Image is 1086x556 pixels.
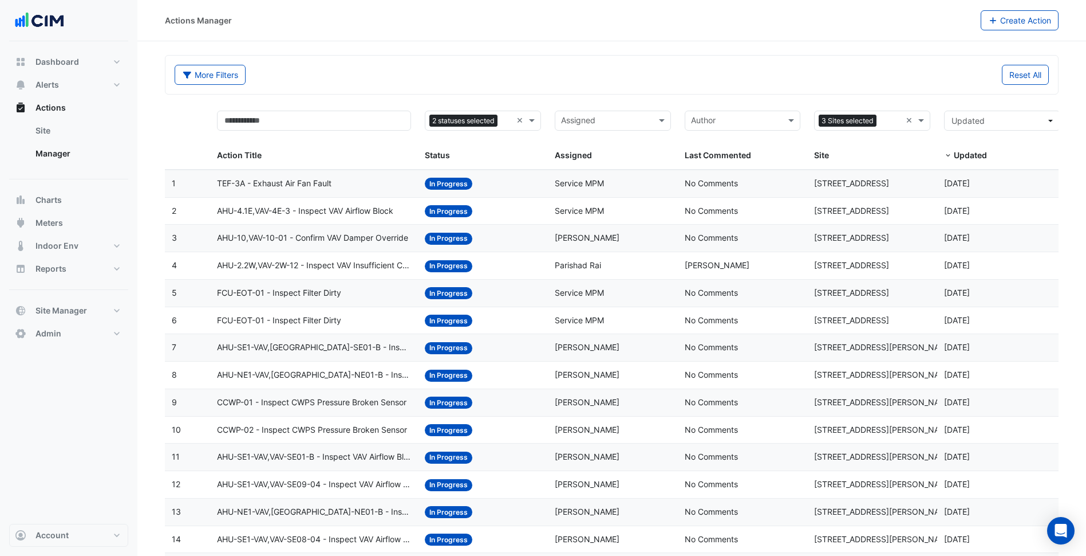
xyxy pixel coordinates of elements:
span: Admin [35,328,61,339]
span: CCWP-01 - Inspect CWPS Pressure Broken Sensor [217,396,406,409]
span: No Comments [685,288,738,297]
span: Service MPM [555,315,604,325]
span: Reports [35,263,66,275]
span: 1 [172,178,176,188]
span: AHU-SE1-VAV,VAV-SE08-04 - Inspect VAV Airflow Block [217,533,411,546]
div: Actions Manager [165,14,232,26]
span: In Progress [425,233,472,245]
span: In Progress [425,370,472,382]
span: 2025-08-07T10:00:30.556 [944,534,970,544]
a: Site [26,119,128,142]
button: Admin [9,322,128,345]
span: 2025-08-07T10:00:51.912 [944,479,970,489]
app-icon: Site Manager [15,305,26,316]
span: 10 [172,425,181,434]
span: [STREET_ADDRESS][PERSON_NAME] [814,507,954,516]
span: Indoor Env [35,240,78,252]
span: 14 [172,534,181,544]
span: 11 [172,452,180,461]
span: In Progress [425,506,472,518]
span: [PERSON_NAME] [555,342,619,352]
span: AHU-SE1-VAV,VAV-SE09-04 - Inspect VAV Airflow Block [217,478,411,491]
span: No Comments [685,233,738,242]
span: 13 [172,507,181,516]
a: Manager [26,142,128,165]
span: 2 statuses selected [429,115,497,127]
button: Alerts [9,73,128,96]
span: [PERSON_NAME] [685,260,749,270]
app-icon: Actions [15,102,26,113]
app-icon: Reports [15,263,26,275]
span: 3 [172,233,177,242]
span: No Comments [685,342,738,352]
span: Service MPM [555,288,604,297]
span: [PERSON_NAME] [555,507,619,516]
span: Alerts [35,79,59,91]
span: 2 [172,206,176,216]
span: No Comments [685,507,738,516]
span: 9 [172,397,177,407]
span: 7 [172,342,176,352]
span: 2025-08-25T10:14:49.787 [944,342,970,352]
span: 6 [172,315,177,325]
button: Meters [9,212,128,234]
span: Service MPM [555,206,604,216]
span: [STREET_ADDRESS] [814,288,889,297]
span: AHU-4.1E,VAV-4E-3 - Inspect VAV Airflow Block [217,205,393,218]
span: Status [425,150,450,160]
app-icon: Admin [15,328,26,339]
button: Reset All [1002,65,1049,85]
span: FCU-EOT-01 - Inspect Filter Dirty [217,314,341,327]
span: In Progress [425,424,472,436]
app-icon: Indoor Env [15,240,26,252]
span: [STREET_ADDRESS] [814,260,889,270]
button: Account [9,524,128,547]
span: Parishad Rai [555,260,601,270]
span: 2025-08-25T10:17:06.671 [944,233,970,242]
span: AHU-NE1-VAV,[GEOGRAPHIC_DATA]-NE01-B - Inspect Zone Temp Broken Sensor [217,369,411,382]
span: [STREET_ADDRESS][PERSON_NAME] [814,479,954,489]
button: Actions [9,96,128,119]
span: 2025-08-07T10:01:02.727 [944,452,970,461]
span: [PERSON_NAME] [555,233,619,242]
span: Updated [954,150,987,160]
span: In Progress [425,287,472,299]
span: No Comments [685,178,738,188]
app-icon: Charts [15,194,26,206]
span: Assigned [555,150,592,160]
span: In Progress [425,205,472,217]
span: No Comments [685,397,738,407]
span: [STREET_ADDRESS][PERSON_NAME] [814,425,954,434]
div: Open Intercom Messenger [1047,517,1075,545]
span: AHU-SE1-VAV,[GEOGRAPHIC_DATA]-SE01-B - Inspect Zone Temp Broken Sensor [217,341,411,354]
span: No Comments [685,452,738,461]
span: [PERSON_NAME] [555,452,619,461]
span: In Progress [425,479,472,491]
span: [PERSON_NAME] [555,397,619,407]
button: Indoor Env [9,234,128,257]
button: Reports [9,257,128,280]
span: [STREET_ADDRESS][PERSON_NAME] [814,397,954,407]
span: No Comments [685,425,738,434]
span: [PERSON_NAME] [555,370,619,379]
span: 2025-08-26T10:49:20.678 [944,206,970,216]
img: Company Logo [14,9,65,32]
span: 2025-08-07T10:01:22.714 [944,397,970,407]
span: [PERSON_NAME] [555,425,619,434]
span: [STREET_ADDRESS][PERSON_NAME] [814,342,954,352]
span: TEF-3A - Exhaust Air Fan Fault [217,177,331,190]
app-icon: Dashboard [15,56,26,68]
span: Dashboard [35,56,79,68]
span: 2025-08-07T10:00:42.140 [944,507,970,516]
span: 5 [172,288,177,297]
span: AHU-10,VAV-10-01 - Confirm VAV Damper Override [217,232,408,245]
span: No Comments [685,315,738,325]
span: In Progress [425,452,472,464]
span: No Comments [685,479,738,489]
span: Last Commented [685,150,751,160]
span: AHU-2.2W,VAV-2W-12 - Inspect VAV Insufficient Cooling [217,259,411,272]
span: 2025-08-25T10:14:35.250 [944,370,970,379]
span: 2025-08-25T10:15:45.351 [944,288,970,297]
span: Site [814,150,829,160]
span: Service MPM [555,178,604,188]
